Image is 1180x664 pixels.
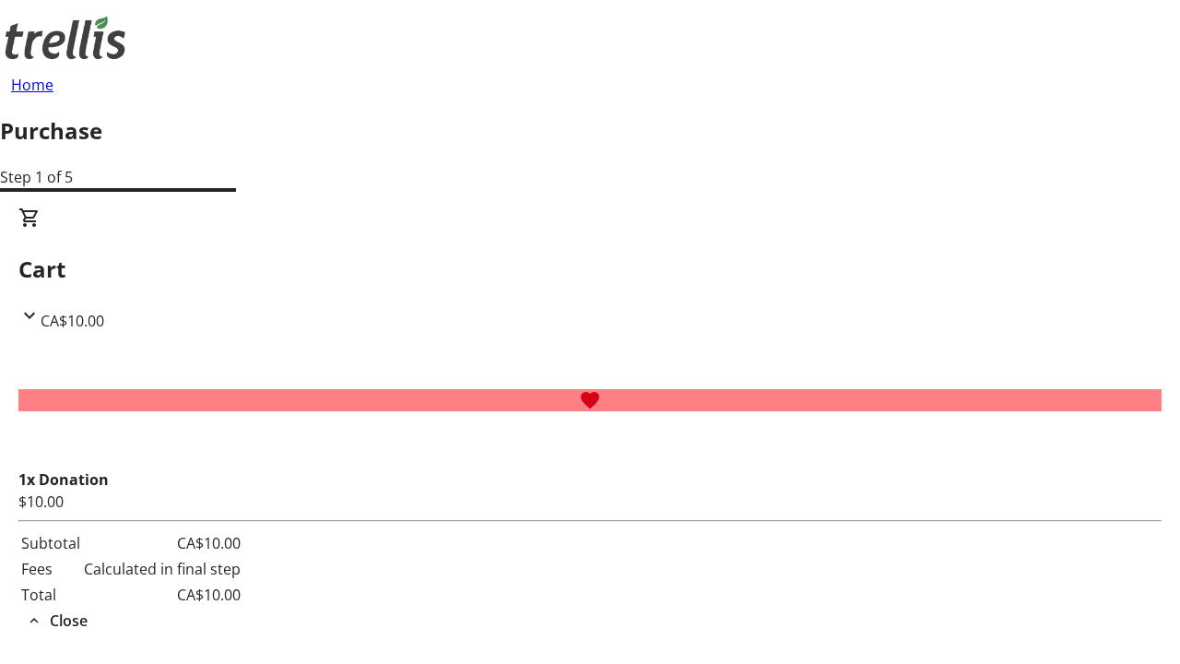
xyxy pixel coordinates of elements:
td: CA$10.00 [83,583,242,607]
td: CA$10.00 [83,531,242,555]
span: Close [50,610,88,632]
div: CartCA$10.00 [18,207,1162,332]
td: Total [20,583,81,607]
button: Close [18,610,95,632]
h2: Cart [18,253,1162,286]
td: Subtotal [20,531,81,555]
div: CartCA$10.00 [18,332,1162,633]
span: CA$10.00 [41,311,104,331]
td: Calculated in final step [83,557,242,581]
strong: 1x Donation [18,469,109,490]
td: Fees [20,557,81,581]
div: $10.00 [18,491,1162,513]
